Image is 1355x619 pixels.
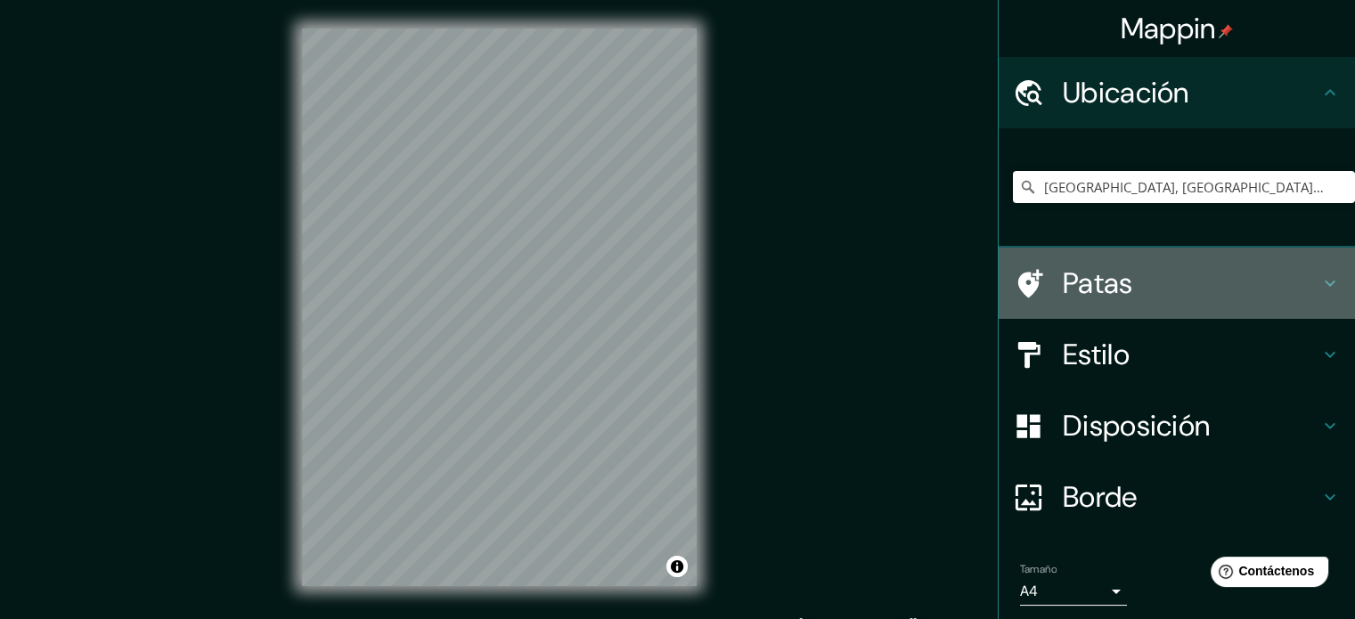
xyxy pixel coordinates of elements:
div: Estilo [999,319,1355,390]
div: A4 [1020,577,1127,606]
div: Patas [999,248,1355,319]
div: Borde [999,461,1355,533]
font: Disposición [1063,407,1210,444]
canvas: Mapa [302,29,697,586]
font: Estilo [1063,336,1130,373]
iframe: Lanzador de widgets de ayuda [1196,550,1335,599]
font: Tamaño [1020,562,1057,576]
font: Ubicación [1063,74,1189,111]
button: Activar o desactivar atribución [666,556,688,577]
font: A4 [1020,582,1038,600]
font: Borde [1063,478,1138,516]
div: Ubicación [999,57,1355,128]
font: Mappin [1121,10,1216,47]
div: Disposición [999,390,1355,461]
font: Patas [1063,265,1133,302]
img: pin-icon.png [1219,24,1233,38]
input: Elige tu ciudad o zona [1013,171,1355,203]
